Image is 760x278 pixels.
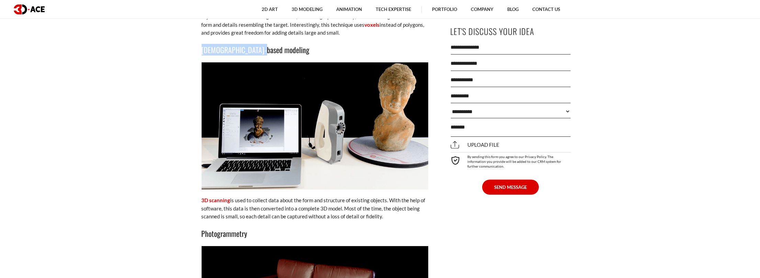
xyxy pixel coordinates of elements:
[451,142,500,148] span: Upload file
[482,180,539,195] button: SEND MESSAGE
[202,196,428,220] p: is used to collect data about the form and structure of existing objects. With the help of softwa...
[202,44,428,56] h3: [DEMOGRAPHIC_DATA]-based modeling
[14,4,45,14] img: logo dark
[202,228,428,239] h3: Photogrammetry
[202,62,428,190] img: Scan-based 3d model
[451,152,571,169] div: By sending this form you agree to our Privacy Policy. The information you provide will be added t...
[451,24,571,39] p: Let's Discuss Your Idea
[202,197,230,203] a: 3D scanning
[202,5,428,37] p: is a time-intensive and careful technique that is often used for characters and organic objects. ...
[365,22,380,28] a: voxels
